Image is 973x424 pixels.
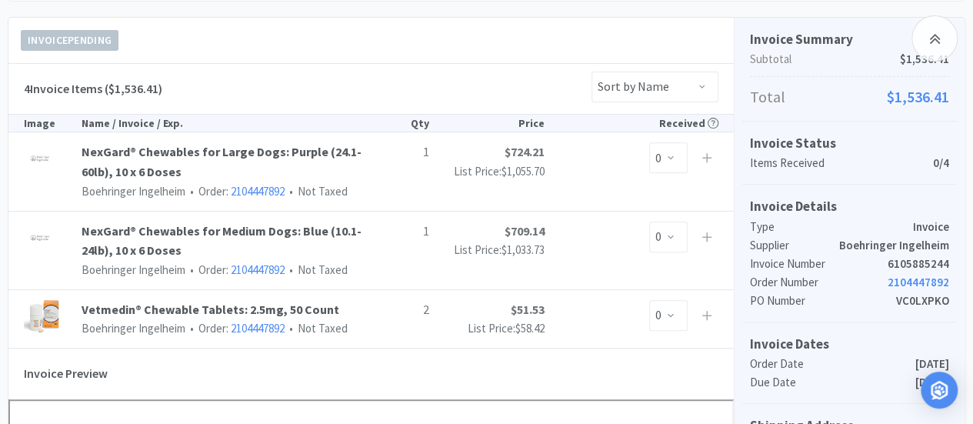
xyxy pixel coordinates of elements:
a: 2104447892 [231,262,285,277]
div: Price [429,115,545,132]
a: NexGard® Chewables for Medium Dogs: Blue (10.1-24lb), 10 x 6 Doses [82,222,371,261]
p: Order Date [750,355,915,373]
img: 799ada668e15442aa7f36cc2137da200_352925.png [24,300,65,332]
p: Type [750,218,913,236]
p: 1 [371,222,428,242]
h5: 4 Invoice Items ($1,536.41) [24,79,162,99]
p: Invoice [913,218,949,236]
a: 2104447892 [888,275,949,289]
a: Vetmedin® Chewable Tablets: 2.5mg, 50 Count [82,300,371,320]
h5: Invoice Summary [750,29,949,50]
div: Open Intercom Messenger [921,372,958,409]
span: Order: [185,184,285,199]
p: List Price: [429,241,545,259]
strong: $709.14 [505,223,545,239]
p: List Price: [429,162,545,181]
span: • [188,321,196,336]
strong: $724.21 [505,144,545,159]
p: Order Number [750,273,888,292]
p: Invoice Number [750,255,888,273]
p: VC0LXPKO [896,292,949,310]
h5: Invoice Dates [750,334,949,355]
span: • [287,262,295,277]
strong: $51.53 [511,302,545,317]
span: Boehringer Ingelheim [82,262,185,277]
a: 2104447892 [231,321,285,336]
img: 2a0b7300b1d349e0b84b7b7e294595f3_487081.jpeg [24,142,56,175]
p: 1 [371,142,428,162]
div: Qty [371,115,428,132]
span: $1,536.41 [887,85,949,109]
p: 0/4 [933,154,949,172]
span: • [188,184,196,199]
p: Due Date [750,373,915,392]
div: Name / Invoice / Exp. [82,115,371,132]
span: Order: [185,321,285,336]
span: Boehringer Ingelheim [82,321,185,336]
p: PO Number [750,292,896,310]
div: Image [24,115,82,132]
a: 2104447892 [231,184,285,199]
span: Order: [185,262,285,277]
p: List Price: [429,319,545,338]
p: Total [750,85,949,109]
span: $1,033.73 [501,242,545,257]
span: Boehringer Ingelheim [82,184,185,199]
a: NexGard® Chewables for Large Dogs: Purple (24.1-60lb), 10 x 6 Doses [82,142,371,182]
span: $58.42 [515,321,545,336]
p: [DATE] [915,355,949,373]
span: Received [659,116,718,130]
span: • [287,184,295,199]
img: 8b75e148c40c47a8af18a2e5b3036306_487080.jpeg [24,222,56,254]
span: Invoice Pending [22,31,118,50]
span: Not Taxed [285,262,348,277]
p: Boehringer Ingelheim [839,236,949,255]
span: $1,055.70 [501,164,545,179]
p: 2 [371,300,428,320]
p: Items Received [750,154,933,172]
span: • [188,262,196,277]
span: $1,536.41 [900,50,949,68]
p: [DATE] [915,373,949,392]
p: Supplier [750,236,839,255]
h5: Invoice Status [750,133,949,154]
h5: Invoice Preview [24,356,108,392]
span: Not Taxed [285,184,348,199]
p: 6105885244 [888,255,949,273]
span: • [287,321,295,336]
p: Subtotal [750,50,949,68]
h5: Invoice Details [750,196,949,217]
span: Not Taxed [285,321,348,336]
